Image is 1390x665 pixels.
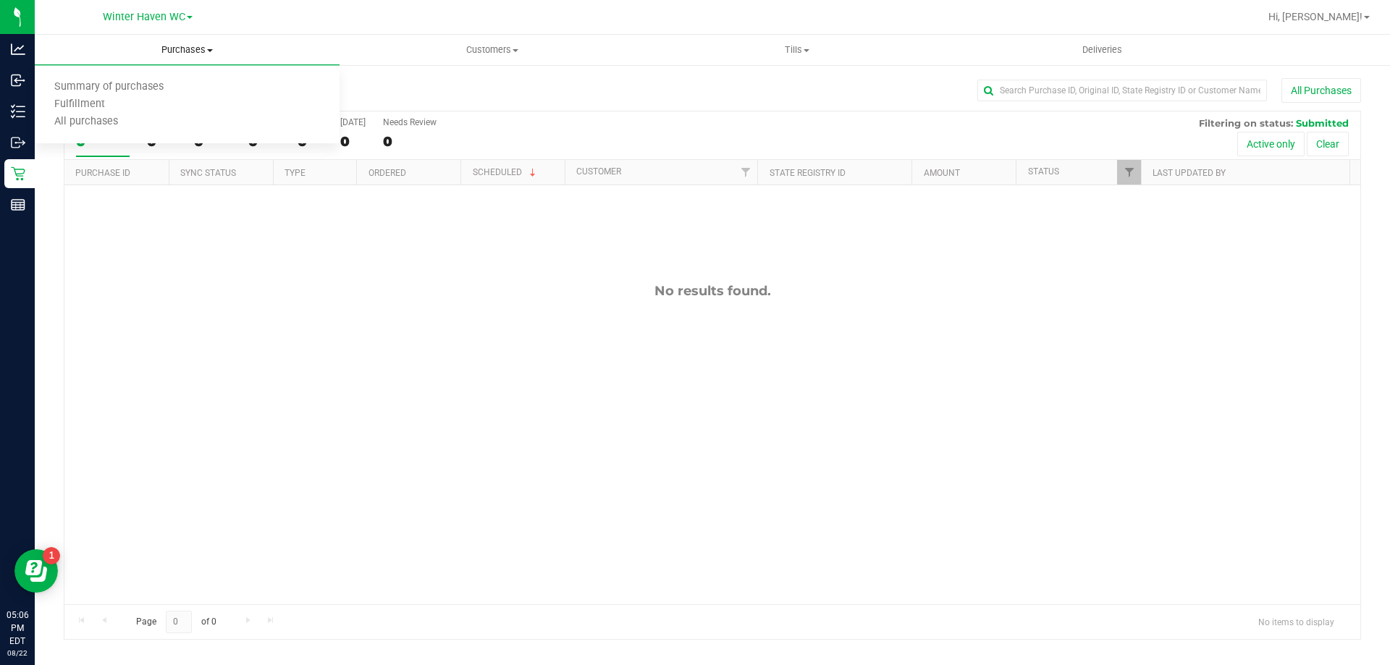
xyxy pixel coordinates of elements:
p: 05:06 PM EDT [7,609,28,648]
iframe: Resource center unread badge [43,547,60,564]
span: Filtering on status: [1199,117,1293,129]
a: Status [1028,166,1059,177]
a: Purchase ID [75,168,130,178]
a: Customers [340,35,644,65]
inline-svg: Outbound [11,135,25,150]
span: Submitted [1296,117,1349,129]
input: Search Purchase ID, Original ID, State Registry ID or Customer Name... [977,80,1267,101]
a: Tills [644,35,949,65]
button: Active only [1237,132,1305,156]
div: 0 [340,133,366,150]
a: Customer [576,166,621,177]
a: Amount [924,168,960,178]
span: Winter Haven WC [103,11,185,23]
span: No items to display [1247,611,1346,632]
span: Page of 0 [124,611,228,633]
div: Needs Review [383,117,437,127]
a: Sync Status [180,168,236,178]
span: Purchases [35,43,340,56]
span: Hi, [PERSON_NAME]! [1268,11,1362,22]
a: Filter [1117,160,1141,185]
span: All purchases [35,116,138,128]
a: Deliveries [950,35,1255,65]
p: 08/22 [7,648,28,658]
a: Purchases Summary of purchases Fulfillment All purchases [35,35,340,65]
a: Ordered [368,168,406,178]
button: Clear [1307,132,1349,156]
a: State Registry ID [770,168,846,178]
a: Filter [733,160,757,185]
a: Last Updated By [1153,168,1226,178]
div: [DATE] [340,117,366,127]
a: Type [285,168,306,178]
inline-svg: Inventory [11,104,25,119]
inline-svg: Inbound [11,73,25,88]
span: Fulfillment [35,98,125,111]
span: Customers [340,43,644,56]
span: Tills [645,43,948,56]
button: All Purchases [1281,78,1361,103]
inline-svg: Reports [11,198,25,212]
a: Scheduled [473,167,539,177]
inline-svg: Analytics [11,42,25,56]
inline-svg: Retail [11,166,25,181]
span: Summary of purchases [35,81,183,93]
div: 0 [383,133,437,150]
iframe: Resource center [14,549,58,593]
div: No results found. [64,283,1360,299]
span: Deliveries [1063,43,1142,56]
